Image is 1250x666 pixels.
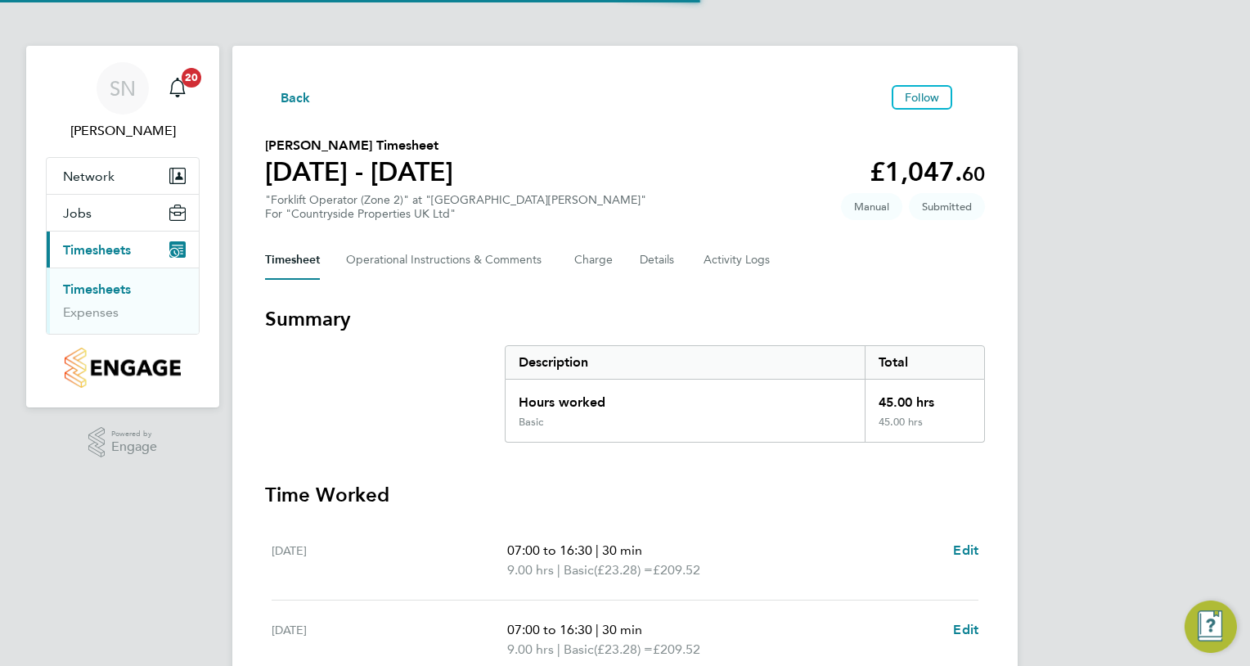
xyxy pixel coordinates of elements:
span: Basic [564,640,594,659]
span: Follow [905,90,939,105]
span: 07:00 to 16:30 [507,542,592,558]
span: 9.00 hrs [507,562,554,578]
h3: Time Worked [265,482,985,508]
span: | [557,641,560,657]
div: Hours worked [506,380,865,416]
button: Operational Instructions & Comments [346,241,548,280]
button: Timesheets [47,232,199,268]
span: Engage [111,440,157,454]
span: Timesheets [63,242,131,258]
span: £209.52 [653,641,700,657]
span: (£23.28) = [594,562,653,578]
a: Expenses [63,304,119,320]
button: Jobs [47,195,199,231]
button: Activity Logs [704,241,772,280]
span: 07:00 to 16:30 [507,622,592,637]
div: For "Countryside Properties UK Ltd" [265,207,646,221]
span: Edit [953,542,978,558]
span: Jobs [63,205,92,221]
img: countryside-properties-logo-retina.png [65,348,180,388]
button: Timesheets Menu [959,93,985,101]
span: Back [281,88,311,108]
div: 45.00 hrs [865,380,984,416]
a: Edit [953,541,978,560]
span: | [557,562,560,578]
span: Edit [953,622,978,637]
a: Timesheets [63,281,131,297]
a: Powered byEngage [88,427,158,458]
button: Timesheet [265,241,320,280]
div: Basic [519,416,543,429]
app-decimal: £1,047. [870,156,985,187]
div: 45.00 hrs [865,416,984,442]
div: Timesheets [47,268,199,334]
span: Network [63,169,115,184]
span: This timesheet is Submitted. [909,193,985,220]
h1: [DATE] - [DATE] [265,155,453,188]
button: Details [640,241,677,280]
span: 60 [962,162,985,186]
a: Go to home page [46,348,200,388]
span: 30 min [602,542,642,558]
span: (£23.28) = [594,641,653,657]
span: SN [110,78,136,99]
span: £209.52 [653,562,700,578]
span: Simon Nichols [46,121,200,141]
span: This timesheet was manually created. [841,193,902,220]
button: Engage Resource Center [1185,601,1237,653]
button: Back [265,87,311,107]
button: Charge [574,241,614,280]
nav: Main navigation [26,46,219,407]
h3: Summary [265,306,985,332]
h2: [PERSON_NAME] Timesheet [265,136,453,155]
a: SN[PERSON_NAME] [46,62,200,141]
span: | [596,622,599,637]
div: [DATE] [272,620,507,659]
span: 20 [182,68,201,88]
div: "Forklift Operator (Zone 2)" at "[GEOGRAPHIC_DATA][PERSON_NAME]" [265,193,646,221]
a: 20 [161,62,194,115]
span: | [596,542,599,558]
button: Network [47,158,199,194]
div: Summary [505,345,985,443]
span: Basic [564,560,594,580]
a: Edit [953,620,978,640]
span: 9.00 hrs [507,641,554,657]
button: Follow [892,85,952,110]
div: [DATE] [272,541,507,580]
div: Description [506,346,865,379]
span: Powered by [111,427,157,441]
div: Total [865,346,984,379]
span: 30 min [602,622,642,637]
